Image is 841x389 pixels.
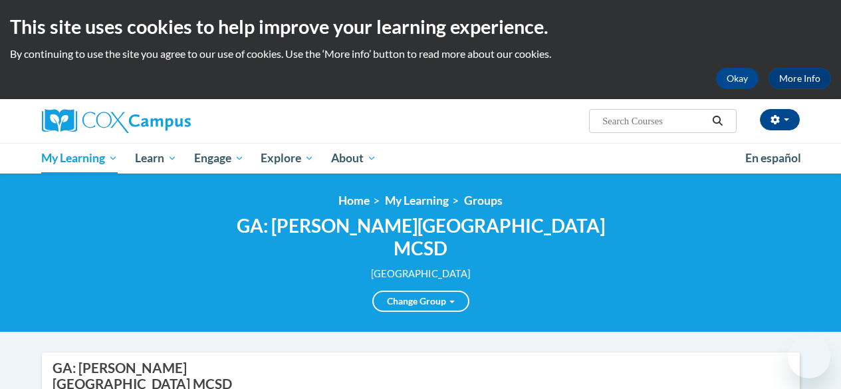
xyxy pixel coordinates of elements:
[601,113,707,129] input: Search Courses
[10,47,831,61] p: By continuing to use the site you agree to our use of cookies. Use the ‘More info’ button to read...
[261,150,314,166] span: Explore
[322,143,385,174] a: About
[331,150,376,166] span: About
[126,143,185,174] a: Learn
[33,143,127,174] a: My Learning
[760,109,800,130] button: Account Settings
[464,194,503,207] a: Groups
[194,150,244,166] span: Engage
[385,194,449,207] a: My Learning
[41,150,118,166] span: My Learning
[252,143,322,174] a: Explore
[185,143,253,174] a: Engage
[338,194,370,207] a: Home
[221,215,620,259] h2: GA: [PERSON_NAME][GEOGRAPHIC_DATA] MCSD
[372,291,469,312] a: Change Group
[10,13,831,40] h2: This site uses cookies to help improve your learning experience.
[745,151,801,165] span: En español
[221,267,620,281] div: [GEOGRAPHIC_DATA]
[135,150,177,166] span: Learn
[737,144,810,172] a: En español
[42,109,191,133] img: Cox Campus
[32,143,810,174] div: Main menu
[707,113,727,129] button: Search
[769,68,831,89] a: More Info
[788,336,830,378] iframe: Button to launch messaging window
[716,68,759,89] button: Okay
